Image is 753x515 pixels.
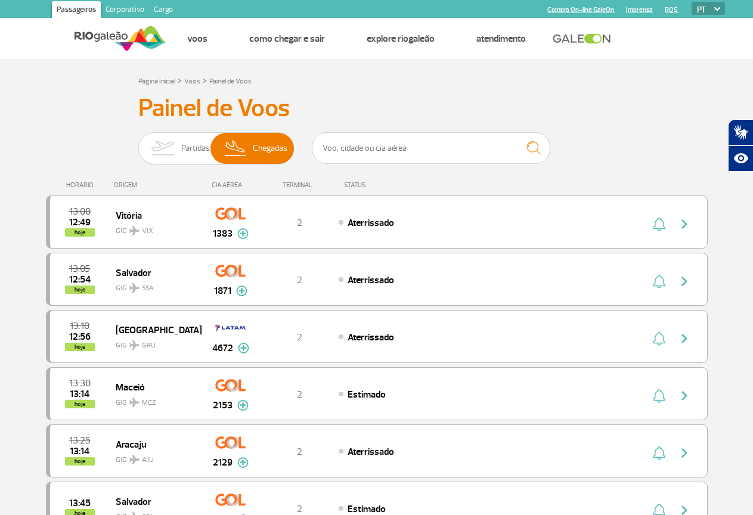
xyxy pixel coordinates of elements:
img: seta-direita-painel-voo.svg [677,217,692,231]
span: Salvador [116,494,192,509]
span: 2025-09-27 13:10:00 [70,322,89,330]
span: 2 [297,389,302,401]
img: destiny_airplane.svg [129,226,140,235]
span: Salvador [116,265,192,280]
a: Voos [187,33,207,45]
img: sino-painel-voo.svg [653,217,665,231]
img: slider-embarque [144,133,181,164]
span: Estimado [348,503,386,515]
button: Abrir tradutor de língua de sinais. [728,119,753,145]
span: VIX [142,226,153,237]
img: destiny_airplane.svg [129,283,140,293]
span: 2 [297,331,302,343]
a: Explore RIOgaleão [367,33,435,45]
a: Cargo [149,1,178,20]
span: MCZ [142,398,156,408]
span: 2025-09-27 13:14:00 [70,390,89,398]
h3: Painel de Voos [138,94,615,123]
span: hoje [65,457,95,466]
img: seta-direita-painel-voo.svg [677,446,692,460]
img: sino-painel-voo.svg [653,331,665,346]
a: Como chegar e sair [249,33,325,45]
span: 2 [297,446,302,458]
img: sino-painel-voo.svg [653,446,665,460]
span: 2 [297,217,302,229]
span: Aterrissado [348,331,394,343]
img: seta-direita-painel-voo.svg [677,274,692,288]
img: seta-direita-painel-voo.svg [677,389,692,403]
span: Aterrissado [348,446,394,458]
span: hoje [65,286,95,294]
img: mais-info-painel-voo.svg [237,228,249,239]
a: Painel de Voos [209,77,252,86]
span: 2 [297,274,302,286]
span: 4672 [212,341,233,355]
img: mais-info-painel-voo.svg [237,400,249,411]
span: 2025-09-27 13:25:00 [69,436,91,445]
span: 2 [297,503,302,515]
span: 2025-09-27 12:56:40 [69,333,91,341]
a: Passageiros [52,1,101,20]
span: hoje [65,400,95,408]
a: Página Inicial [138,77,175,86]
span: hoje [65,228,95,237]
img: slider-desembarque [218,133,253,164]
span: 2025-09-27 13:14:24 [70,447,89,455]
span: Aterrissado [348,274,394,286]
a: RQS [665,6,678,14]
span: 2025-09-27 12:54:18 [69,275,91,284]
span: 2153 [213,398,233,412]
button: Abrir recursos assistivos. [728,145,753,172]
span: Estimado [348,389,386,401]
span: Vitória [116,207,192,223]
span: SSA [142,283,154,294]
a: > [203,73,207,87]
div: Plugin de acessibilidade da Hand Talk. [728,119,753,172]
span: 1383 [213,227,233,241]
div: STATUS [338,181,435,189]
a: Corporativo [101,1,149,20]
span: 2025-09-27 12:49:17 [69,218,91,227]
span: 2025-09-27 13:30:00 [69,379,91,387]
a: > [178,73,182,87]
span: GRU [142,340,156,351]
img: sino-painel-voo.svg [653,389,665,403]
span: GIG [116,334,192,351]
div: TERMINAL [261,181,338,189]
img: destiny_airplane.svg [129,340,140,350]
span: Partidas [181,133,210,164]
input: Voo, cidade ou cia aérea [312,132,550,164]
span: Aterrissado [348,217,394,229]
div: CIA AÉREA [201,181,261,189]
span: 2025-09-27 13:45:00 [69,499,91,507]
span: GIG [116,391,192,408]
a: Imprensa [626,6,653,14]
img: sino-painel-voo.svg [653,274,665,288]
span: Aracaju [116,436,192,452]
img: seta-direita-painel-voo.svg [677,331,692,346]
span: GIG [116,277,192,294]
span: hoje [65,343,95,351]
span: Maceió [116,379,192,395]
img: destiny_airplane.svg [129,455,140,464]
span: AJU [142,455,154,466]
span: GIG [116,448,192,466]
span: 2025-09-27 13:00:00 [69,207,91,216]
span: [GEOGRAPHIC_DATA] [116,322,192,337]
a: Atendimento [476,33,526,45]
span: 1871 [214,284,231,298]
span: Chegadas [253,133,287,164]
img: mais-info-painel-voo.svg [237,457,249,468]
span: 2025-09-27 13:05:00 [69,265,90,273]
span: 2129 [213,455,233,470]
img: destiny_airplane.svg [129,398,140,407]
div: HORÁRIO [49,181,114,189]
a: Voos [184,77,200,86]
img: mais-info-painel-voo.svg [238,343,249,353]
span: GIG [116,219,192,237]
img: mais-info-painel-voo.svg [236,286,247,296]
div: ORIGEM [114,181,201,189]
a: Compra On-line GaleOn [547,6,614,14]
